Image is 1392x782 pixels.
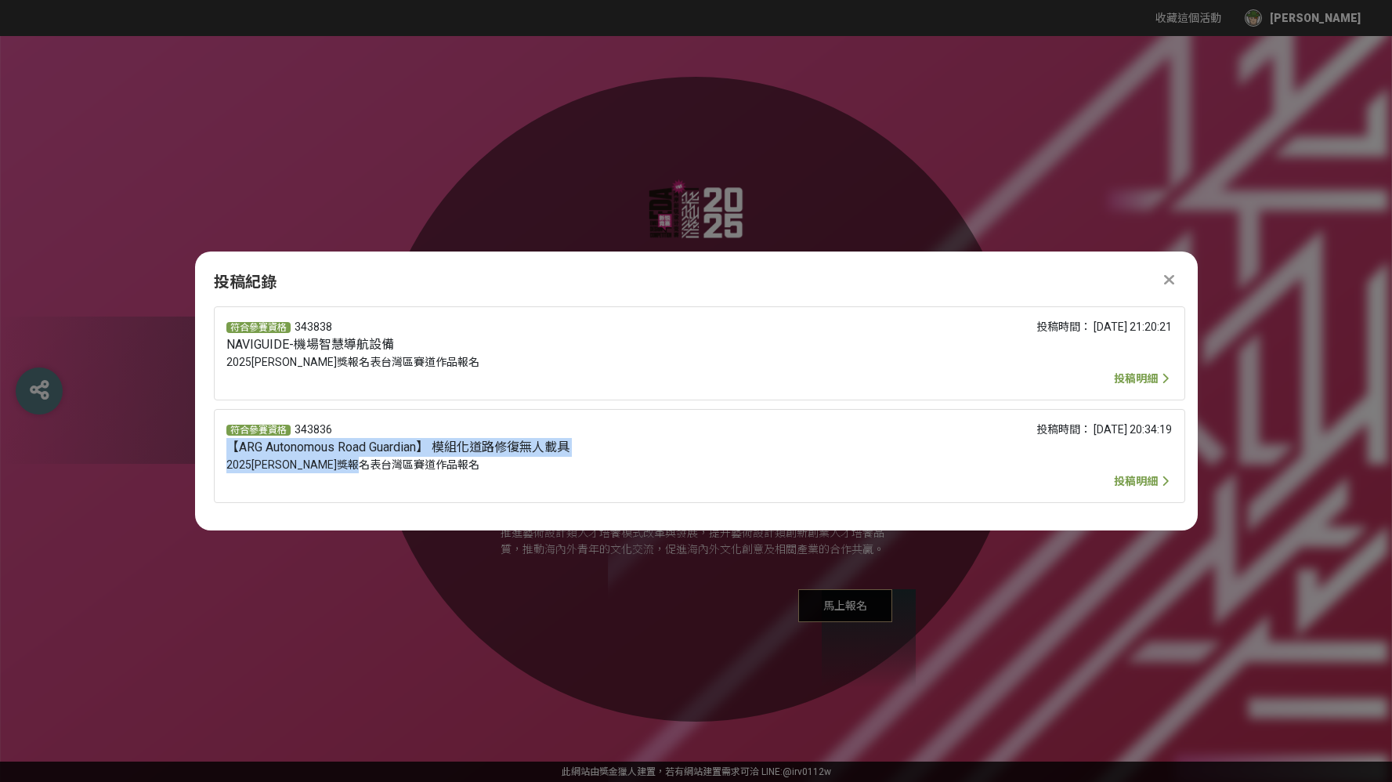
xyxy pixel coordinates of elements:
[295,320,332,333] span: 343838
[562,766,740,777] a: 此網站由獎金獵人建置，若有網站建置需求
[1114,475,1158,487] span: 投稿明細
[783,766,831,777] a: @irv0112w
[226,458,479,471] span: 2025[PERSON_NAME]獎報名表台灣區賽道作品報名
[226,440,569,454] span: 【ARG Autonomous Road Guardian】 模組化道路修復無人載具
[1036,320,1172,333] span: 投稿時間： [DATE] 21:20:21
[214,270,1179,294] div: 投稿紀錄
[226,425,291,436] span: 符合參賽資格
[798,589,892,622] span: 馬上報名
[562,766,831,777] span: 可洽 LINE:
[226,356,479,368] span: 2025[PERSON_NAME]獎報名表台灣區賽道作品報名
[1155,12,1221,24] span: 收藏這個活動
[1036,423,1172,436] span: 投稿時間： [DATE] 20:34:19
[295,423,332,436] span: 343836
[226,337,394,352] span: NAVIGUIDE-機場智慧導航設備
[579,176,814,246] img: 2853d5d6-3eab-48db-9135-99011afd53c9.png
[1114,372,1158,385] span: 投稿明細
[226,322,291,333] span: 符合參賽資格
